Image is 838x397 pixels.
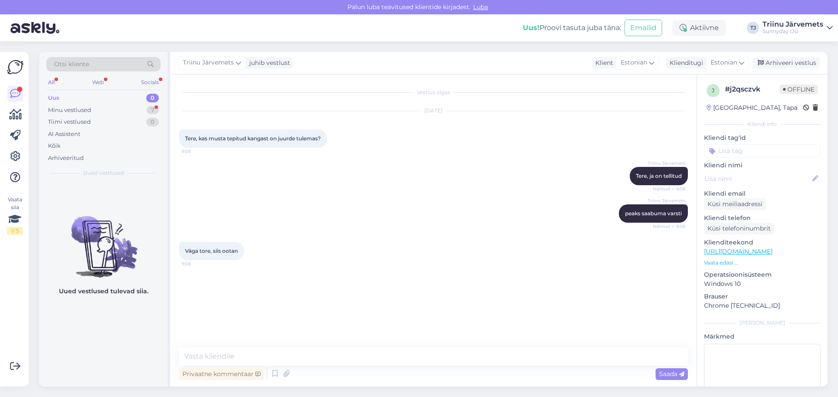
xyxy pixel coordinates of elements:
span: Otsi kliente [54,60,89,69]
div: Klient [592,58,613,68]
div: Vestlus algas [179,88,688,96]
span: Nähtud ✓ 9:08 [653,223,685,230]
div: Web [90,77,106,88]
div: 0 [146,94,159,102]
a: [URL][DOMAIN_NAME] [704,248,773,255]
b: Uus! [523,24,539,32]
span: Triinu Järvemets [183,58,234,68]
div: Kõik [48,142,61,150]
span: Nähtud ✓ 9:08 [653,186,685,192]
span: Uued vestlused [83,169,124,177]
div: Proovi tasuta juba täna: [523,23,621,33]
div: Minu vestlused [48,106,91,115]
span: Triinu Järvemets [648,197,685,204]
span: Triinu Järvemets [648,160,685,166]
div: Küsi meiliaadressi [704,198,766,210]
div: Tiimi vestlused [48,118,91,126]
div: Küsi telefoninumbrit [704,223,774,234]
div: AI Assistent [48,130,80,139]
div: Sunnyday OÜ [762,28,823,35]
span: Tere, kas musta tepitud kangast on juurde tulemas? [185,135,321,142]
span: Offline [780,85,818,94]
div: Privaatne kommentaar [179,368,264,380]
p: Uued vestlused tulevad siia. [59,287,148,296]
div: Kliendi info [704,120,821,128]
p: Operatsioonisüsteem [704,270,821,279]
span: Estonian [621,58,647,68]
div: Arhiveeri vestlus [752,57,820,69]
div: Arhiveeritud [48,154,84,163]
span: Saada [659,370,684,378]
p: Kliendi nimi [704,161,821,170]
span: Estonian [711,58,737,68]
div: TJ [747,22,759,34]
div: Triinu Järvemets [762,21,823,28]
p: Kliendi email [704,189,821,198]
input: Lisa tag [704,144,821,157]
div: # j2qsczvk [725,84,780,95]
span: 9:08 [182,261,214,267]
div: Klienditugi [666,58,703,68]
p: Vaata edasi ... [704,259,821,267]
p: Kliendi tag'id [704,133,821,143]
div: 7 [147,106,159,115]
p: Windows 10 [704,279,821,288]
p: Märkmed [704,332,821,341]
div: juhib vestlust [246,58,290,68]
p: Chrome [TECHNICAL_ID] [704,301,821,310]
span: Luba [471,3,491,11]
div: Socials [139,77,161,88]
div: All [46,77,56,88]
div: [DATE] [179,107,688,115]
p: Klienditeekond [704,238,821,247]
div: Aktiivne [673,20,726,36]
div: [GEOGRAPHIC_DATA], Tapa [707,103,797,112]
span: j [712,87,714,94]
div: Uus [48,94,59,102]
span: Tere, ja on tellitud [636,173,682,179]
button: Emailid [625,20,662,36]
a: Triinu JärvemetsSunnyday OÜ [762,21,833,35]
span: 9:08 [182,148,214,155]
div: Vaata siia [7,196,23,235]
span: peaks saabuma varsti [625,210,682,217]
img: No chats [39,200,168,279]
span: Väga tore, siis ootan [185,248,238,254]
p: Kliendi telefon [704,214,821,223]
div: [PERSON_NAME] [704,319,821,327]
div: 0 [146,118,159,126]
input: Lisa nimi [704,174,811,183]
p: Brauser [704,292,821,301]
div: 1 / 3 [7,227,23,235]
img: Askly Logo [7,59,24,75]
